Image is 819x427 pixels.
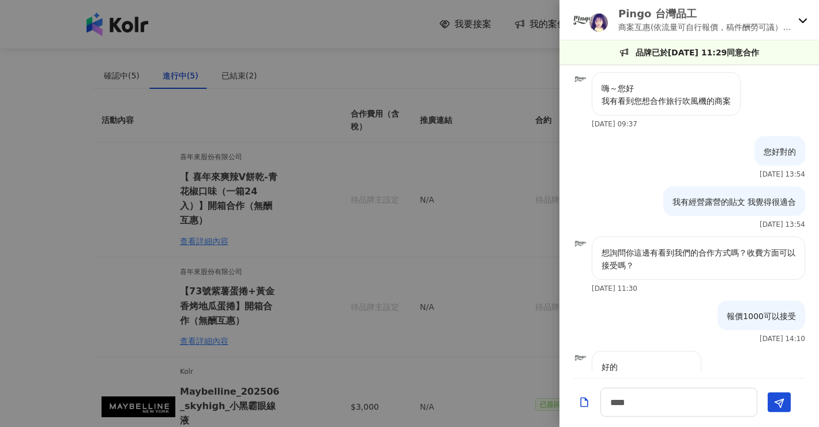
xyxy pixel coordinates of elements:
[573,351,587,365] img: KOL Avatar
[573,72,587,86] img: KOL Avatar
[589,13,608,32] img: KOL Avatar
[618,6,794,21] p: Pingo 台灣品工
[768,392,791,412] button: Send
[760,220,805,229] p: [DATE] 13:54
[602,246,795,272] p: 想詢問你這邊有看到我們的合作方式嗎？收費方面可以接受嗎？
[764,145,796,158] p: 您好對的
[760,335,805,343] p: [DATE] 14:10
[578,392,590,413] button: Add a file
[673,196,796,208] p: 我有經營露營的貼文 我覺得很適合
[760,170,805,178] p: [DATE] 13:54
[573,237,587,250] img: KOL Avatar
[571,9,594,32] img: KOL Avatar
[592,284,637,293] p: [DATE] 11:30
[727,310,796,323] p: 報價1000可以接受
[636,46,760,59] p: 品牌已於[DATE] 11:29同意合作
[602,82,731,107] p: 嗨～您好 我有看到您想合作旅行吹風機的商案
[618,21,794,33] p: 商案互惠(依流量可自行報價，稿件酬勞可議），提供1款 (廠商提供,無法自行選擇顏色)
[592,120,637,128] p: [DATE] 09:37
